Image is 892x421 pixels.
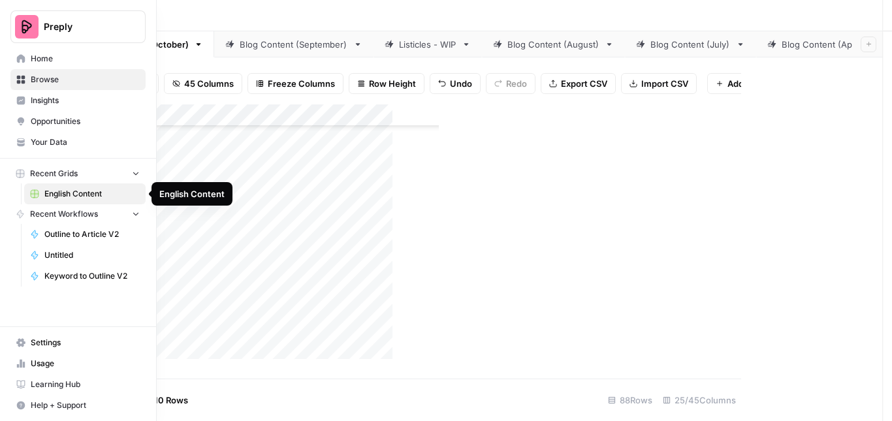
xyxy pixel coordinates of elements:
a: Outline to Article V2 [24,224,146,245]
span: Browse [31,74,140,86]
button: Recent Workflows [10,204,146,224]
button: Recent Grids [10,164,146,183]
div: Blog Content (September) [240,38,348,51]
span: Recent Workflows [30,208,98,220]
button: Row Height [349,73,424,94]
a: Untitled [24,245,146,266]
span: Outline to Article V2 [44,228,140,240]
button: Freeze Columns [247,73,343,94]
span: 45 Columns [184,77,234,90]
img: Preply Logo [15,15,39,39]
span: Preply [44,20,123,33]
button: Workspace: Preply [10,10,146,43]
a: Your Data [10,132,146,153]
a: Blog Content (September) [214,31,374,57]
span: Recent Grids [30,168,78,179]
a: Learning Hub [10,374,146,395]
a: Usage [10,353,146,374]
a: Opportunities [10,111,146,132]
span: Add 10 Rows [136,394,188,407]
span: Settings [31,337,140,349]
button: Help + Support [10,395,146,416]
a: Insights [10,90,146,111]
span: English Content [44,188,140,200]
a: Home [10,48,146,69]
span: Learning Hub [31,379,140,390]
span: Untitled [44,249,140,261]
span: Usage [31,358,140,369]
a: English Content [24,183,146,204]
span: Home [31,53,140,65]
span: Your Data [31,136,140,148]
a: Keyword to Outline V2 [24,266,146,287]
span: Insights [31,95,140,106]
span: Row Height [369,77,416,90]
span: Keyword to Outline V2 [44,270,140,282]
button: 45 Columns [164,73,242,94]
a: Listicles - WIP [374,31,482,57]
span: Help + Support [31,399,140,411]
span: Opportunities [31,116,140,127]
span: Freeze Columns [268,77,335,90]
a: Settings [10,332,146,353]
a: Browse [10,69,146,90]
